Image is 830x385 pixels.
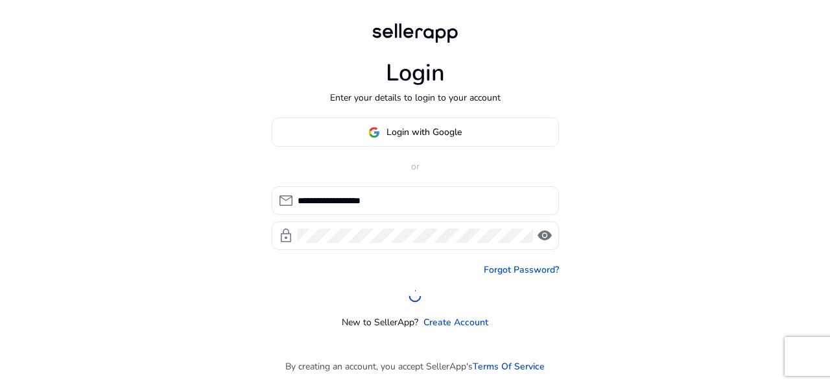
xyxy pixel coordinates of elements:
p: Enter your details to login to your account [330,91,501,105]
img: google-logo.svg [368,127,380,138]
span: visibility [537,228,552,243]
a: Forgot Password? [484,263,559,277]
button: Login with Google [272,118,559,147]
a: Create Account [423,316,488,329]
h1: Login [386,59,445,87]
span: mail [278,193,294,208]
span: Login with Google [386,125,462,139]
p: or [272,160,559,173]
a: Terms Of Service [473,360,545,373]
span: lock [278,228,294,243]
p: New to SellerApp? [342,316,418,329]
